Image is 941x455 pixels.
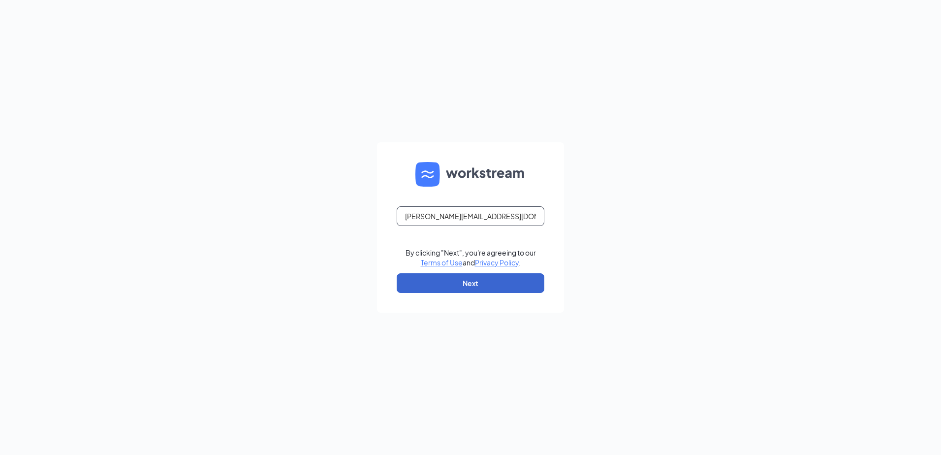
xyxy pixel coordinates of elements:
[406,248,536,267] div: By clicking "Next", you're agreeing to our and .
[397,206,544,226] input: Email
[421,258,463,267] a: Terms of Use
[475,258,519,267] a: Privacy Policy
[397,273,544,293] button: Next
[415,162,526,187] img: WS logo and Workstream text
